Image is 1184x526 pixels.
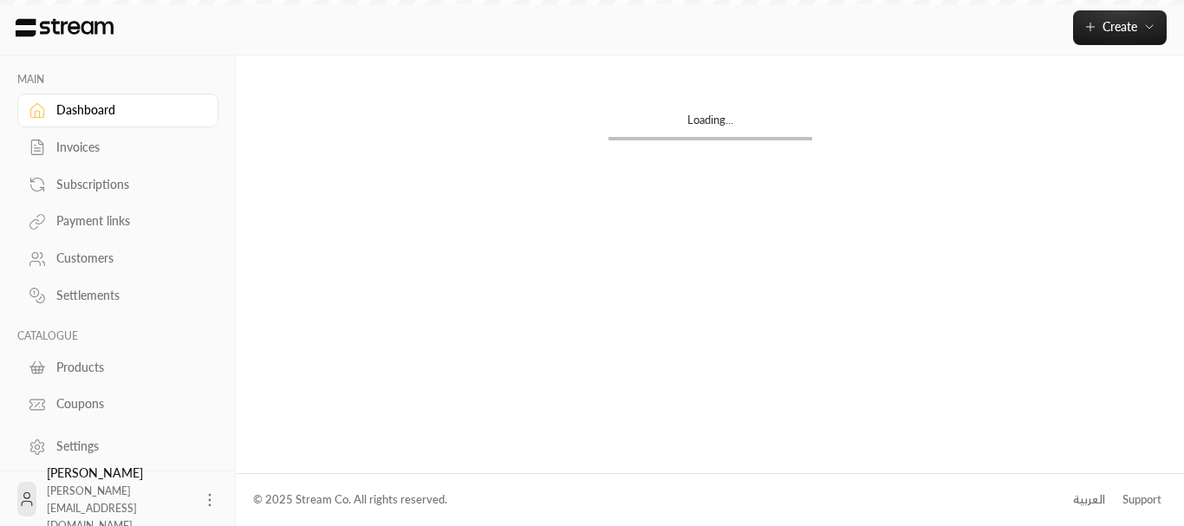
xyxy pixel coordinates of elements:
[56,176,197,193] div: Subscriptions
[17,131,218,165] a: Invoices
[56,359,197,376] div: Products
[56,212,197,230] div: Payment links
[17,205,218,238] a: Payment links
[17,73,218,87] p: MAIN
[17,350,218,384] a: Products
[17,329,218,343] p: CATALOGUE
[17,279,218,313] a: Settlements
[56,395,197,412] div: Coupons
[17,167,218,201] a: Subscriptions
[56,438,197,455] div: Settings
[56,287,197,304] div: Settlements
[17,387,218,421] a: Coupons
[1103,19,1137,34] span: Create
[56,139,197,156] div: Invoices
[1073,491,1105,509] div: العربية
[14,18,115,37] img: Logo
[1073,10,1167,45] button: Create
[608,112,812,137] div: Loading...
[17,242,218,276] a: Customers
[1116,484,1167,516] a: Support
[253,491,447,509] div: © 2025 Stream Co. All rights reserved.
[56,250,197,267] div: Customers
[56,101,197,119] div: Dashboard
[17,430,218,464] a: Settings
[17,94,218,127] a: Dashboard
